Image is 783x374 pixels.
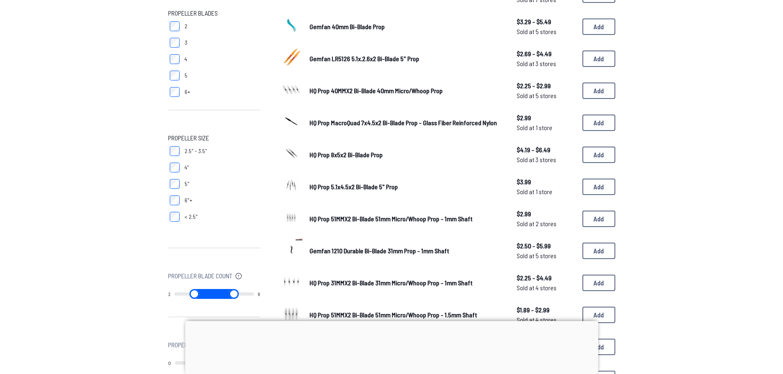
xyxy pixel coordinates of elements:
[517,59,576,69] span: Sold at 3 stores
[582,339,615,355] button: Add
[310,278,504,288] a: HQ Prop 31MMX2 Bi-Blade 31mm Micro/Whoop Prop - 1mm Shaft
[582,307,615,323] button: Add
[517,241,576,251] span: $2.50 - $5.99
[168,133,209,143] span: Propeller Size
[185,163,189,172] span: 4"
[310,151,383,158] span: HQ Prop 8x5x2 Bi-Blade Prop
[170,87,180,97] input: 6+
[280,206,303,232] a: image
[280,174,303,197] img: image
[310,246,504,256] a: Gemfan 1210 Durable Bi-Blade 31mm Prop - 1mm Shaft
[280,270,303,293] img: image
[517,155,576,165] span: Sold at 3 stores
[280,110,303,133] img: image
[310,214,504,224] a: HQ Prop 51MMX2 Bi-Blade 51mm Micro/Whoop Prop - 1mm Shaft
[280,238,303,261] img: image
[185,71,187,80] span: 5
[310,311,477,319] span: HQ Prop 51MMX2 Bi-Blade 51mm Micro/Whoop Prop - 1.5mm Shaft
[185,213,198,221] span: < 2.5"
[258,291,260,297] output: 8
[517,305,576,315] span: $1.89 - $2.99
[170,146,180,156] input: 2.5" - 3.5"
[517,219,576,229] span: Sold at 2 stores
[517,123,576,133] span: Sold at 1 store
[168,8,218,18] span: Propeller Blades
[582,83,615,99] button: Add
[280,270,303,296] a: image
[517,273,576,283] span: $2.25 - $4.49
[170,195,180,205] input: 6"+
[280,142,303,165] img: image
[280,302,303,325] img: image
[310,215,473,223] span: HQ Prop 51MMX2 Bi-Blade 51mm Micro/Whoop Prop - 1mm Shaft
[582,179,615,195] button: Add
[310,247,449,255] span: Gemfan 1210 Durable Bi-Blade 31mm Prop - 1mm Shaft
[280,142,303,167] a: image
[168,271,232,281] span: Propeller Blade Count
[280,238,303,264] a: image
[310,150,504,160] a: HQ Prop 8x5x2 Bi-Blade Prop
[170,179,180,189] input: 5"
[310,22,504,32] a: Gemfan 40mm Bi-Blade Prop
[280,78,303,101] img: image
[582,18,615,35] button: Add
[517,113,576,123] span: $2.99
[310,87,443,94] span: HQ Prop 40MMX2 Bi-Blade 40mm Micro/Whoop Prop
[310,54,504,64] a: Gemfan LR5126 5.1x.2.6x2 Bi-Blade 5" Prop
[310,279,473,287] span: HQ Prop 31MMX2 Bi-Blade 31mm Micro/Whoop Prop - 1mm Shaft
[185,180,189,188] span: 5"
[185,88,190,96] span: 6+
[170,71,180,80] input: 5
[517,209,576,219] span: $2.99
[185,22,187,30] span: 2
[582,211,615,227] button: Add
[310,118,504,128] a: HQ Prop MacroQuad 7x4.5x2 Bi-Blade Prop - Glass Fiber Reinforced Nylon
[185,321,598,372] iframe: Advertisement
[280,46,303,69] img: image
[582,115,615,131] button: Add
[310,23,385,30] span: Gemfan 40mm Bi-Blade Prop
[280,110,303,135] a: image
[185,55,187,63] span: 4
[517,187,576,197] span: Sold at 1 store
[280,206,303,229] img: image
[517,145,576,155] span: $4.19 - $6.49
[168,340,227,350] span: Propeller Length (in)
[517,49,576,59] span: $2.69 - $4.49
[170,38,180,48] input: 3
[280,14,303,39] a: image
[310,55,419,62] span: Gemfan LR5126 5.1x.2.6x2 Bi-Blade 5" Prop
[517,283,576,293] span: Sold at 4 stores
[310,183,398,190] span: HQ Prop 5.1x4.5x2 Bi-Blade 5" Prop
[185,147,207,155] span: 2.5" - 3.5"
[310,86,504,96] a: HQ Prop 40MMX2 Bi-Blade 40mm Micro/Whoop Prop
[582,147,615,163] button: Add
[170,163,180,172] input: 4"
[310,310,504,320] a: HQ Prop 51MMX2 Bi-Blade 51mm Micro/Whoop Prop - 1.5mm Shaft
[310,119,497,126] span: HQ Prop MacroQuad 7x4.5x2 Bi-Blade Prop - Glass Fiber Reinforced Nylon
[280,46,303,71] a: image
[517,251,576,261] span: Sold at 5 stores
[582,275,615,291] button: Add
[517,17,576,27] span: $3.29 - $5.49
[170,212,180,222] input: < 2.5"
[517,91,576,101] span: Sold at 5 stores
[185,196,192,204] span: 6"+
[517,315,576,325] span: Sold at 4 stores
[517,27,576,37] span: Sold at 5 stores
[168,291,171,297] output: 2
[280,174,303,200] a: image
[170,54,180,64] input: 4
[517,81,576,91] span: $2.25 - $2.99
[280,302,303,328] a: image
[280,78,303,103] a: image
[517,177,576,187] span: $3.99
[280,14,303,37] img: image
[582,50,615,67] button: Add
[310,182,504,192] a: HQ Prop 5.1x4.5x2 Bi-Blade 5" Prop
[170,21,180,31] input: 2
[185,39,187,47] span: 3
[582,243,615,259] button: Add
[168,360,171,366] output: 0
